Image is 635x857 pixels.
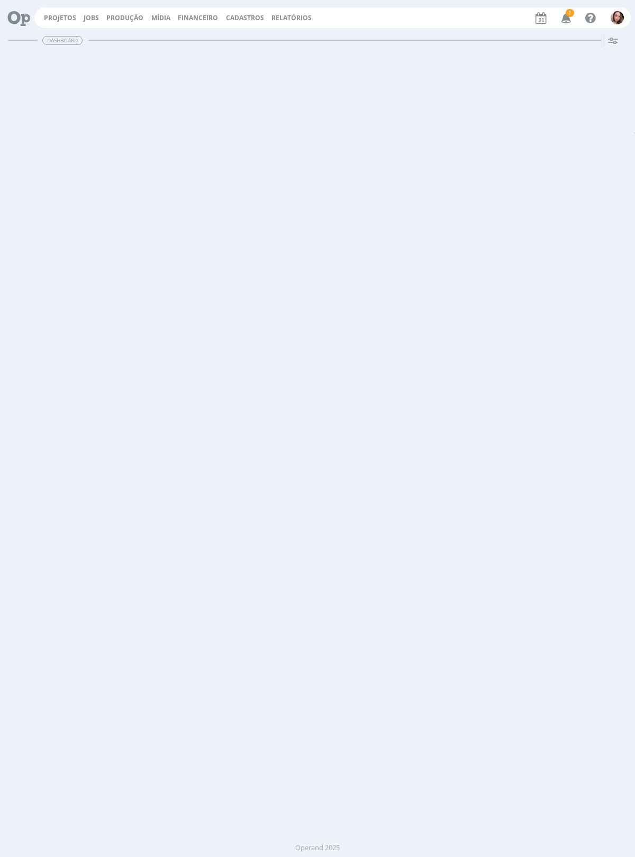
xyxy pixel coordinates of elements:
[84,13,99,22] a: Jobs
[151,13,170,22] a: Mídia
[566,9,574,17] span: 1
[42,36,83,45] span: Dashboard
[271,13,312,22] a: Relatórios
[610,8,624,27] button: T
[80,14,102,22] button: Jobs
[103,14,147,22] button: Produção
[148,14,174,22] button: Mídia
[44,13,76,22] a: Projetos
[555,8,576,28] button: 1
[41,14,79,22] button: Projetos
[611,11,624,24] img: T
[223,14,267,22] button: Cadastros
[175,14,221,22] button: Financeiro
[226,13,264,22] span: Cadastros
[268,14,315,22] button: Relatórios
[106,13,143,22] a: Produção
[178,13,218,22] a: Financeiro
